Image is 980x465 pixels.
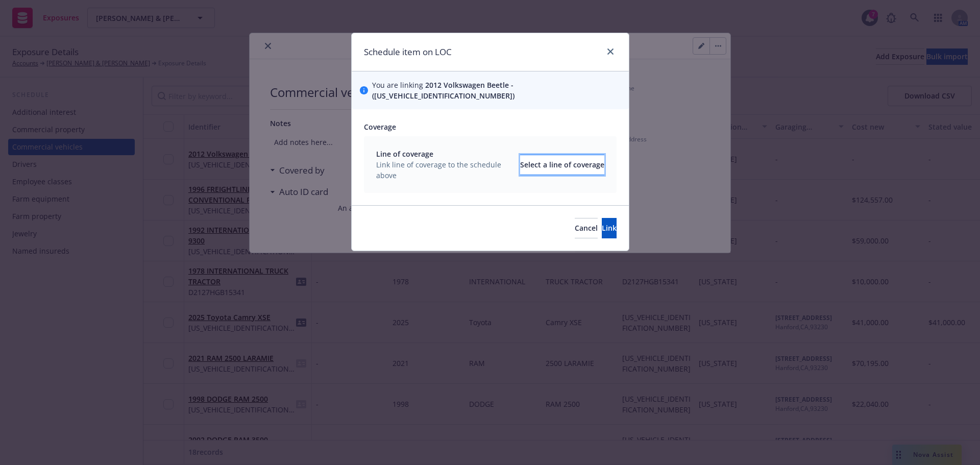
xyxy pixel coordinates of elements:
[372,80,514,101] span: 2012 Volkswagen Beetle - ([US_VEHICLE_IDENTIFICATION_NUMBER])
[376,159,514,181] span: Link line of coverage to the schedule above
[604,45,617,58] a: close
[520,155,604,175] div: Select a line of coverage
[602,223,617,233] span: Link
[602,218,617,238] button: Link
[376,149,514,159] span: Line of coverage
[575,223,598,233] span: Cancel
[520,155,604,175] button: Select a line of coverage
[364,45,452,59] h1: Schedule item on LOC
[575,218,598,238] button: Cancel
[364,122,396,132] span: Coverage
[372,80,621,101] span: You are linking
